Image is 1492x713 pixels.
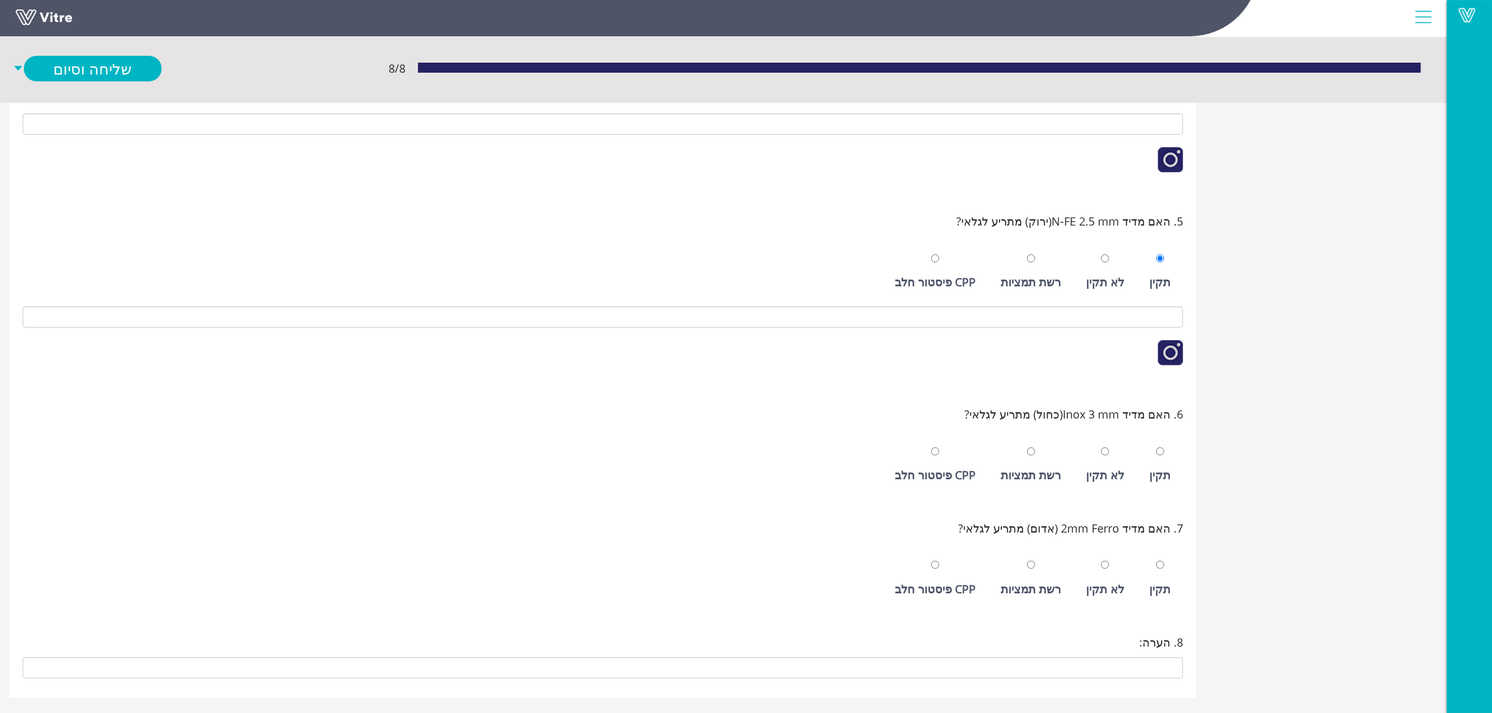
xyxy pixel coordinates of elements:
[1001,580,1061,598] div: רשת תמציות
[13,56,24,81] span: caret-down
[1149,580,1171,598] div: תקין
[24,56,162,81] a: שליחה וסיום
[895,580,976,598] div: CPP פיסטור חלב
[1086,466,1124,484] div: לא תקין
[1139,633,1183,651] span: 8. הערה:
[1149,273,1171,291] div: תקין
[958,519,1183,537] span: 7. האם מדיד 2mm Ferro (אדום) מתריע לגלאי?
[956,212,1183,230] span: 5. האם מדיד N-FE 2.5 mm(ירוק) מתריע לגלאי?
[895,273,976,291] div: CPP פיסטור חלב
[1086,273,1124,291] div: לא תקין
[964,405,1183,423] span: 6. האם מדיד Inox 3 mm(כחול) מתריע לגלאי?
[1086,580,1124,598] div: לא תקין
[895,466,976,484] div: CPP פיסטור חלב
[389,60,405,77] span: 8 / 8
[1001,273,1061,291] div: רשת תמציות
[1149,466,1171,484] div: תקין
[1001,466,1061,484] div: רשת תמציות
